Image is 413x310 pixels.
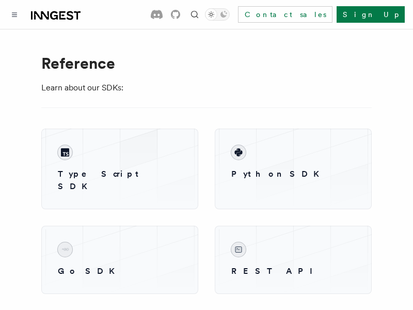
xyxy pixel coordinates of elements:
button: Toggle dark mode [205,8,230,21]
h3: Go SDK [58,265,182,277]
h3: TypeScript SDK [58,168,182,193]
h1: Reference [41,54,372,72]
a: TypeScript SDK [50,137,190,201]
a: Python SDK [223,137,363,189]
p: Learn about our SDKs: [41,81,372,95]
a: Sign Up [337,6,405,23]
a: REST API [223,234,363,286]
h3: REST API [231,265,355,277]
button: Toggle navigation [8,8,21,21]
button: Find something... [188,8,201,21]
h3: Python SDK [231,168,355,180]
a: Contact sales [238,6,332,23]
a: Go SDK [50,234,190,286]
